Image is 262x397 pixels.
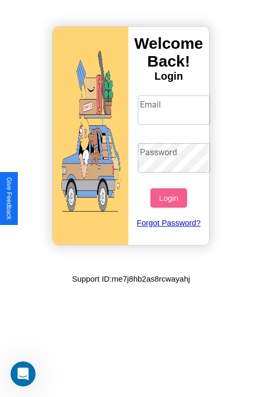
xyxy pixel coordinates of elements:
[128,35,209,70] h3: Welcome Back!
[5,177,13,220] div: Give Feedback
[53,27,128,245] img: gif
[133,208,205,238] a: Forgot Password?
[72,272,190,286] p: Support ID: me7j8hb2as8rcwayahj
[10,361,36,387] iframe: Intercom live chat
[150,188,187,208] button: Login
[128,70,209,82] h4: Login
